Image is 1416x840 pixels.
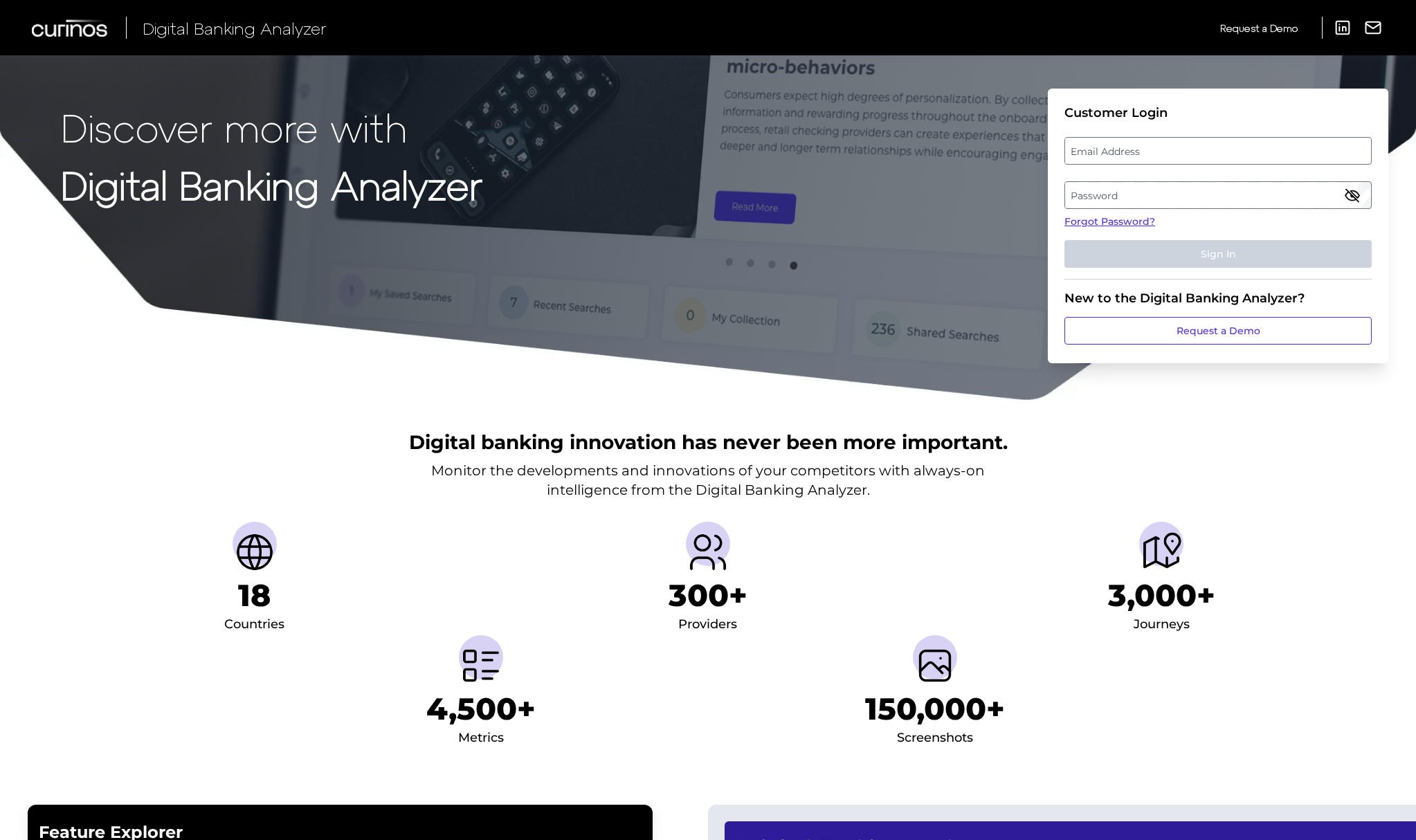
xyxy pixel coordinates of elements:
[409,429,1008,455] h2: Digital banking innovation has never been more important.
[686,530,730,574] img: Providers
[233,530,277,574] img: Countries
[431,461,985,500] p: Monitor the developments and innovations of your competitors with always-on intelligence from the...
[224,614,284,636] div: Countries
[459,643,503,688] img: Metrics
[1064,240,1372,268] button: Sign In
[1064,317,1372,345] a: Request a Demo
[897,727,973,749] div: Screenshots
[61,105,482,149] p: Discover more with
[1108,577,1215,614] h1: 3,000+
[32,19,109,37] img: Curinos
[678,614,737,636] div: Providers
[1065,183,1370,208] label: Password
[143,18,327,38] span: Digital Banking Analyzer
[1220,22,1298,34] span: Request a Demo
[1220,17,1298,39] a: Request a Demo
[1134,614,1190,636] div: Journeys
[1139,530,1183,574] img: Journeys
[1065,138,1370,163] label: Email Address
[458,727,504,749] div: Metrics
[1064,291,1372,306] div: New to the Digital Banking Analyzer?
[1064,105,1372,120] div: Customer Login
[238,577,271,614] h1: 18
[1064,214,1372,229] a: Forgot Password?
[426,691,536,727] h1: 4,500+
[865,691,1005,727] h1: 150,000+
[61,161,482,208] strong: Digital Banking Analyzer
[913,643,957,688] img: Screenshots
[669,577,747,614] h1: 300+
